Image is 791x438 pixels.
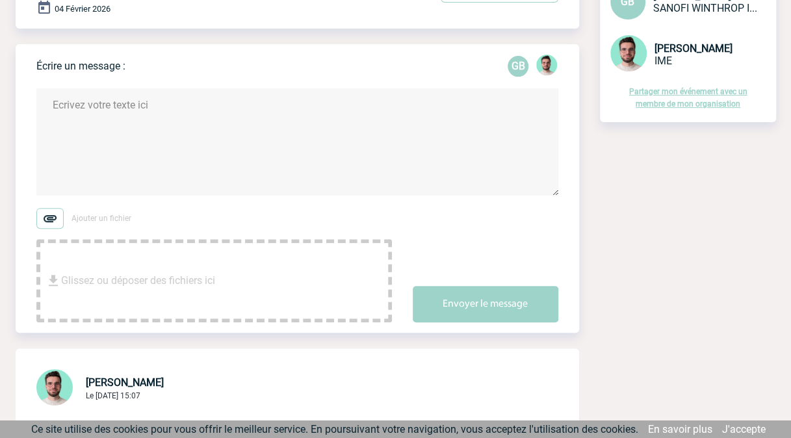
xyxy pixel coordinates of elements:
[508,56,528,77] p: GB
[655,42,733,55] span: [PERSON_NAME]
[648,423,712,435] a: En savoir plus
[508,56,528,77] div: Geoffroy BOUDON
[413,286,558,322] button: Envoyer le message
[36,60,125,72] p: Écrire un message :
[55,4,110,14] span: 04 Février 2026
[722,423,766,435] a: J'accepte
[71,214,131,223] span: Ajouter un fichier
[610,35,647,71] img: 121547-2.png
[86,376,164,389] span: [PERSON_NAME]
[61,248,215,313] span: Glissez ou déposer des fichiers ici
[536,55,557,78] div: Benjamin ROLAND
[45,273,61,289] img: file_download.svg
[31,423,638,435] span: Ce site utilise des cookies pour vous offrir le meilleur service. En poursuivant votre navigation...
[86,391,140,400] span: Le [DATE] 15:07
[655,55,672,67] span: IME
[629,87,747,109] a: Partager mon événement avec un membre de mon organisation
[36,369,73,406] img: 121547-2.png
[536,55,557,75] img: 121547-2.png
[653,2,757,14] span: SANOFI WINTHROP INDUSTRIE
